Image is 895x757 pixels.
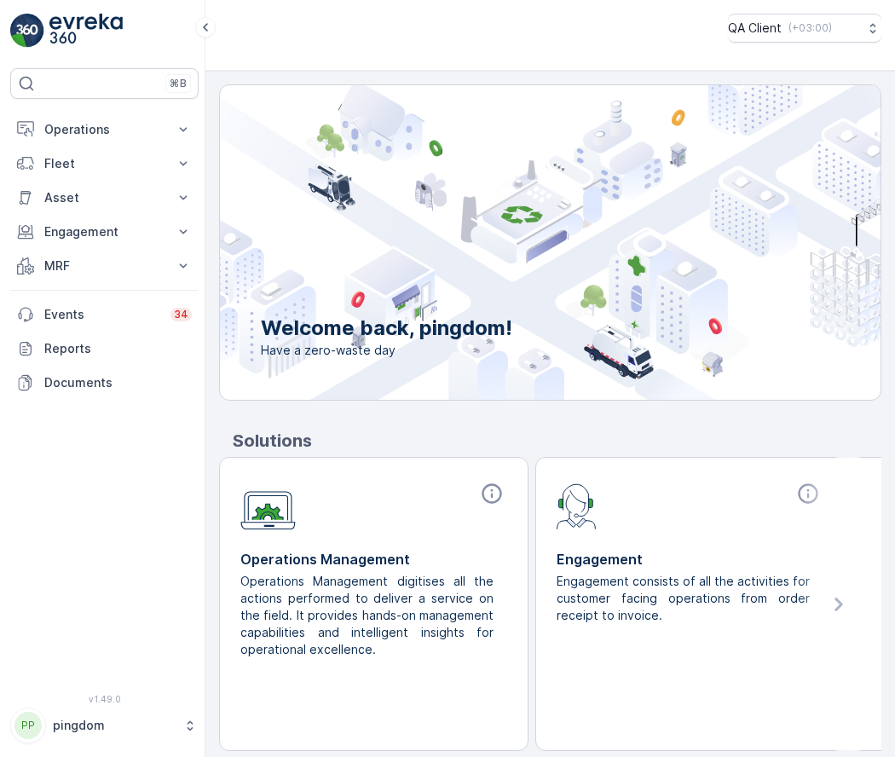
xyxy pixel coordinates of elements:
[728,14,881,43] button: QA Client(+03:00)
[44,223,165,240] p: Engagement
[10,332,199,366] a: Reports
[10,215,199,249] button: Engagement
[788,21,832,35] p: ( +03:00 )
[240,482,296,530] img: module-icon
[53,717,175,734] p: pingdom
[261,342,512,359] span: Have a zero-waste day
[14,712,42,739] div: PP
[44,189,165,206] p: Asset
[261,315,512,342] p: Welcome back, pingdom!
[10,113,199,147] button: Operations
[10,249,199,283] button: MRF
[233,428,881,454] p: Solutions
[10,694,199,704] span: v 1.49.0
[143,85,881,400] img: city illustration
[174,308,188,321] p: 34
[44,155,165,172] p: Fleet
[557,549,823,569] p: Engagement
[10,147,199,181] button: Fleet
[170,77,187,90] p: ⌘B
[10,366,199,400] a: Documents
[49,14,123,48] img: logo_light-DOdMpM7g.png
[44,257,165,274] p: MRF
[44,306,160,323] p: Events
[557,573,810,624] p: Engagement consists of all the activities for customer facing operations from order receipt to in...
[10,181,199,215] button: Asset
[10,708,199,743] button: PPpingdom
[557,482,597,529] img: module-icon
[44,374,192,391] p: Documents
[44,121,165,138] p: Operations
[240,549,507,569] p: Operations Management
[728,20,782,37] p: QA Client
[10,14,44,48] img: logo
[10,298,199,332] a: Events34
[44,340,192,357] p: Reports
[240,573,494,658] p: Operations Management digitises all the actions performed to deliver a service on the field. It p...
